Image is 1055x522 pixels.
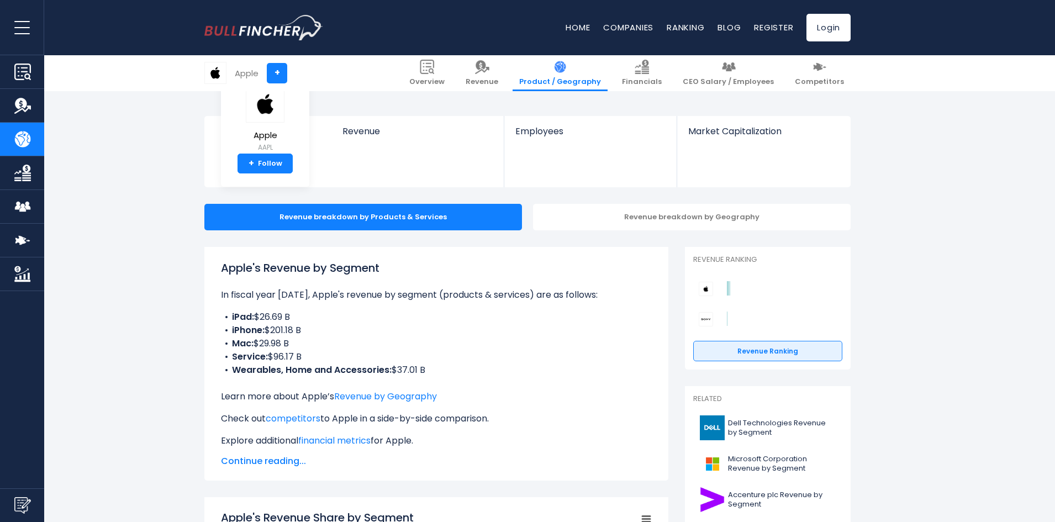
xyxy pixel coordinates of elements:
p: Explore additional for Apple. [221,434,652,447]
img: Apple competitors logo [699,282,713,296]
a: Blog [718,22,741,33]
span: Continue reading... [221,455,652,468]
a: Microsoft Corporation Revenue by Segment [693,449,842,479]
span: Dell Technologies Revenue by Segment [728,419,836,437]
a: Login [806,14,851,41]
a: +Follow [238,154,293,173]
img: bullfincher logo [204,15,323,40]
span: Financials [622,77,662,87]
span: Competitors [795,77,844,87]
div: Revenue breakdown by Geography [533,204,851,230]
a: + [267,63,287,83]
b: iPhone: [232,324,265,336]
span: Market Capitalization [688,126,838,136]
a: Financials [615,55,668,91]
a: Register [754,22,793,33]
div: Revenue breakdown by Products & Services [204,204,522,230]
small: AAPL [246,143,284,152]
li: $201.18 B [221,324,652,337]
div: Apple [235,67,259,80]
span: CEO Salary / Employees [683,77,774,87]
a: Overview [403,55,451,91]
a: Dell Technologies Revenue by Segment [693,413,842,443]
img: AAPL logo [205,62,226,83]
h1: Apple's Revenue by Segment [221,260,652,276]
p: Related [693,394,842,404]
a: Ranking [667,22,704,33]
a: Revenue [331,116,504,155]
img: DELL logo [700,415,725,440]
img: ACN logo [700,487,725,512]
span: Employees [515,126,665,136]
li: $37.01 B [221,363,652,377]
li: $96.17 B [221,350,652,363]
li: $29.98 B [221,337,652,350]
a: Apple AAPL [245,85,285,154]
a: Home [566,22,590,33]
span: Revenue [342,126,493,136]
a: Product / Geography [513,55,608,91]
span: Revenue [466,77,498,87]
a: Market Capitalization [677,116,850,155]
a: competitors [266,412,320,425]
span: Microsoft Corporation Revenue by Segment [728,455,836,473]
a: Go to homepage [204,15,323,40]
span: Apple [246,131,284,140]
strong: + [249,159,254,168]
b: Wearables, Home and Accessories: [232,363,392,376]
b: Service: [232,350,268,363]
p: Revenue Ranking [693,255,842,265]
b: iPad: [232,310,254,323]
span: Product / Geography [519,77,601,87]
a: CEO Salary / Employees [676,55,780,91]
a: Revenue by Geography [334,390,437,403]
p: Check out to Apple in a side-by-side comparison. [221,412,652,425]
li: $26.69 B [221,310,652,324]
p: In fiscal year [DATE], Apple's revenue by segment (products & services) are as follows: [221,288,652,302]
p: Learn more about Apple’s [221,390,652,403]
a: Revenue Ranking [693,341,842,362]
b: Mac: [232,337,254,350]
span: Accenture plc Revenue by Segment [728,491,836,509]
img: AAPL logo [246,86,284,123]
a: Competitors [788,55,851,91]
a: Revenue [459,55,505,91]
span: Overview [409,77,445,87]
img: MSFT logo [700,451,725,476]
img: Sony Group Corporation competitors logo [699,312,713,326]
a: Employees [504,116,676,155]
a: Accenture plc Revenue by Segment [693,484,842,515]
a: Companies [603,22,653,33]
a: financial metrics [298,434,371,447]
